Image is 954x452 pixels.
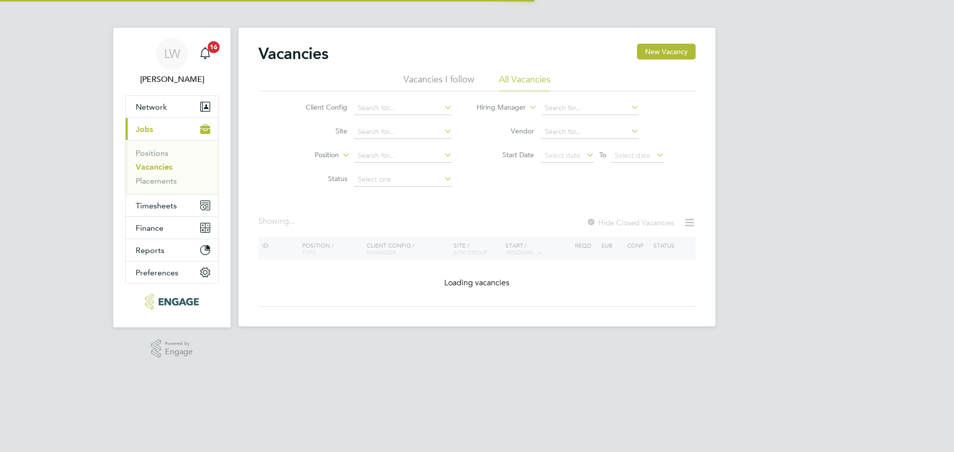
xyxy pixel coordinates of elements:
span: Powered by [165,339,193,348]
span: Louis Warner [125,73,219,85]
span: To [596,148,609,161]
button: Reports [126,239,218,261]
img: xede-logo-retina.png [145,294,198,310]
a: Positions [136,148,168,158]
span: Preferences [136,268,178,277]
button: Finance [126,217,218,239]
input: Search for... [541,101,639,115]
a: 16 [195,38,215,69]
a: LW[PERSON_NAME] [125,38,219,85]
span: Select date [615,151,650,160]
a: Vacancies [136,162,172,172]
label: Hiring Manager [469,103,526,113]
span: 16 [208,41,220,53]
button: Jobs [126,118,218,140]
li: Vacancies I follow [403,73,474,91]
button: New Vacancy [637,44,696,60]
input: Search for... [354,101,452,115]
span: Finance [136,223,163,233]
h2: Vacancies [258,44,328,64]
label: Hide Closed Vacancies [586,218,674,227]
span: Reports [136,246,164,255]
a: Placements [136,176,177,186]
label: Site [290,127,347,135]
input: Select one [354,173,452,187]
button: Timesheets [126,194,218,216]
div: Jobs [126,140,218,194]
span: Timesheets [136,201,177,210]
a: Powered byEngage [151,339,193,358]
div: Showing [258,216,297,227]
input: Search for... [354,149,452,163]
span: Jobs [136,125,153,134]
span: ... [289,216,295,226]
input: Search for... [354,125,452,139]
a: Go to home page [125,294,219,310]
span: Network [136,102,167,112]
nav: Main navigation [113,28,231,327]
button: Network [126,96,218,118]
span: Engage [165,348,193,356]
li: All Vacancies [499,73,551,91]
label: Position [282,150,339,160]
input: Search for... [541,125,639,139]
label: Client Config [290,103,347,112]
button: Preferences [126,261,218,283]
label: Status [290,174,347,183]
span: LW [164,47,180,60]
label: Vendor [477,127,534,135]
span: Select date [545,151,580,160]
label: Start Date [477,150,534,159]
